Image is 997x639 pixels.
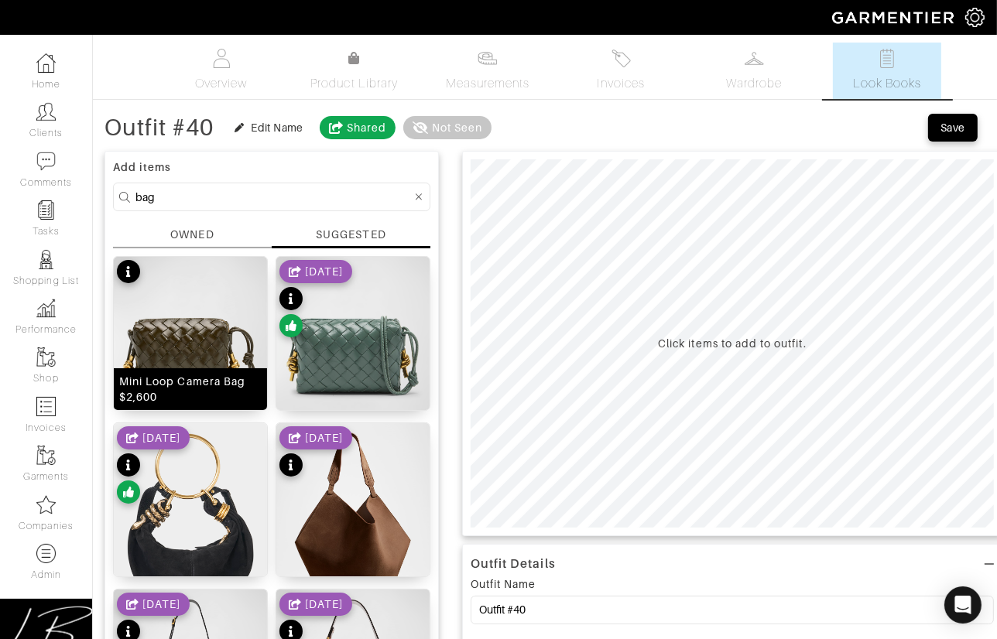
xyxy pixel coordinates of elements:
div: Save [940,120,965,135]
span: Wardrobe [726,74,782,93]
div: Edit Name [252,120,303,135]
div: [DATE] [305,596,343,612]
div: Shared date [279,593,352,616]
div: Shared [347,120,386,135]
div: [DATE] [305,430,343,446]
img: garments-icon-b7da505a4dc4fd61783c78ac3ca0ef83fa9d6f193b1c9dc38574b1d14d53ca28.png [36,347,56,367]
img: garments-icon-b7da505a4dc4fd61783c78ac3ca0ef83fa9d6f193b1c9dc38574b1d14d53ca28.png [36,446,56,465]
a: Overview [167,43,276,99]
div: [DATE] [142,596,180,612]
span: Look Books [853,74,922,93]
div: Click items to add to outfit. [658,336,806,351]
img: stylists-icon-eb353228a002819b7ec25b43dbf5f0378dd9e0616d9560372ff212230b889e62.png [36,250,56,269]
img: gear-icon-white-bd11855cb880d31180b6d7d6211b90ccbf57a29d726f0c71d8c61bd08dd39cc2.png [965,8,985,27]
img: reminder-icon-8004d30b9f0a5d33ae49ab947aed9ed385cf756f9e5892f1edd6e32f2345188e.png [36,200,56,220]
div: See product info [117,426,190,507]
img: companies-icon-14a0f246c7e91f24465de634b560f0151b0cc5c9ce11af5fac52e6d7d6371812.png [36,495,56,514]
img: dashboard-icon-dbcd8f5a0b271acd01030246c82b418ddd0df26cd7fceb0bd07c9910d44c42f6.png [36,53,56,73]
div: Shared date [117,593,190,616]
div: SUGGESTED [316,227,385,242]
div: Not Seen [432,120,482,135]
img: details [276,257,430,449]
img: custom-products-icon-6973edde1b6c6774590e2ad28d3d057f2f42decad08aa0e48061009ba2575b3a.png [36,544,56,563]
div: See product info [279,426,352,480]
a: Invoices [567,43,675,99]
span: Overview [195,74,247,93]
img: orders-27d20c2124de7fd6de4e0e44c1d41de31381a507db9b33961299e4e07d508b8c.svg [612,49,631,68]
div: OWNED [170,227,214,243]
div: See product info [279,260,352,341]
div: Outfit Name [471,576,536,592]
a: Measurements [433,43,543,99]
div: Open Intercom Messenger [944,586,982,624]
div: Outfit Details [471,556,556,572]
img: wardrobe-487a4870c1b7c33e795ec22d11cfc2ed9d08956e64fb3008fe2437562e282088.svg [745,49,764,68]
img: basicinfo-40fd8af6dae0f16599ec9e87c0ef1c0a1fdea2edbe929e3d69a839185d80c458.svg [211,49,231,68]
a: Look Books [833,43,941,99]
div: Shared date [279,426,352,449]
img: details [276,423,430,615]
img: todo-9ac3debb85659649dc8f770b8b6100bb5dab4b48dedcbae339e5042a72dfd3cc.svg [878,49,897,68]
img: details [114,423,267,615]
img: garmentier-logo-header-white-b43fb05a5012e4ada735d5af1a66efaba907eab6374d6393d1fbf88cb4ef424d.png [824,4,965,31]
img: clients-icon-6bae9207a08558b7cb47a8932f037763ab4055f8c8b6bfacd5dc20c3e0201464.png [36,102,56,121]
button: Edit Name [226,118,312,137]
a: Wardrobe [700,43,808,99]
span: Invoices [598,74,645,93]
img: graph-8b7af3c665d003b59727f371ae50e7771705bf0c487971e6e97d053d13c5068d.png [36,299,56,318]
div: [DATE] [305,264,343,279]
div: Add items [113,159,430,175]
a: Product Library [300,50,409,93]
img: measurements-466bbee1fd09ba9460f595b01e5d73f9e2bff037440d3c8f018324cb6cdf7a4a.svg [478,49,497,68]
img: comment-icon-a0a6a9ef722e966f86d9cbdc48e553b5cf19dbc54f86b18d962a5391bc8f6eb6.png [36,152,56,171]
span: Measurements [446,74,530,93]
div: Mini Loop Camera Bag $2,600 [119,374,262,405]
span: Product Library [310,74,398,93]
button: Save [928,114,978,142]
div: Outfit #40 [104,120,214,135]
div: [DATE] [142,430,180,446]
img: details [114,257,267,449]
div: Shared date [279,260,352,283]
input: Search... [135,187,412,207]
div: Shared date [117,426,190,449]
img: orders-icon-0abe47150d42831381b5fb84f609e132dff9fe21cb692f30cb5eec754e2cba89.png [36,397,56,416]
div: See product info [117,260,140,287]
